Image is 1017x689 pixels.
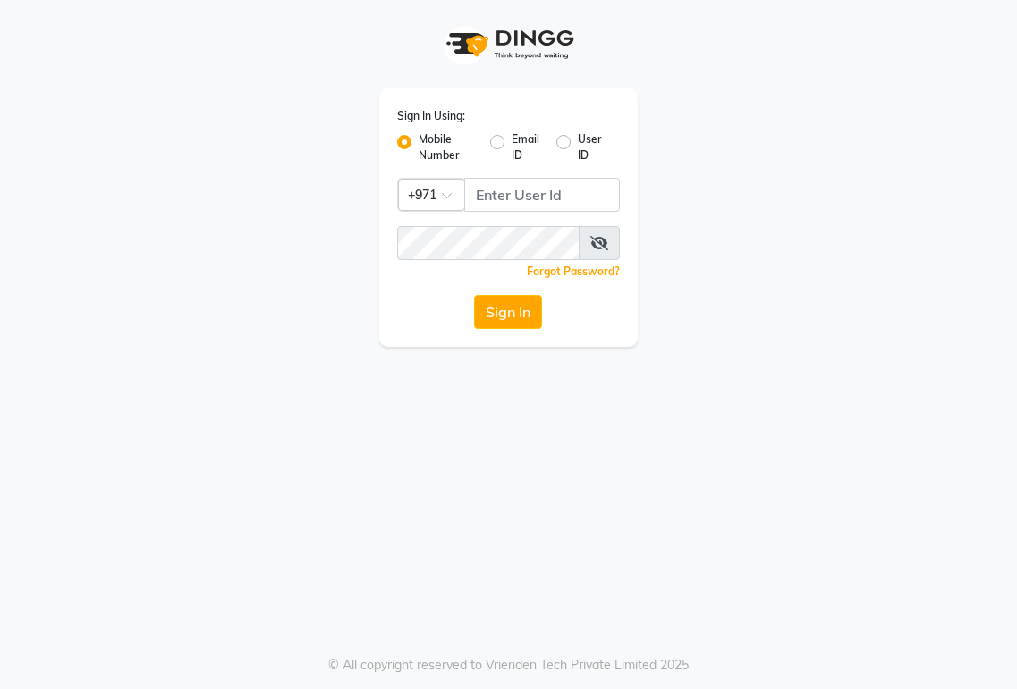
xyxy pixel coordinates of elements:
img: logo1.svg [436,18,580,71]
input: Username [397,226,581,260]
label: Mobile Number [419,131,476,164]
label: Email ID [512,131,542,164]
input: Username [464,178,621,212]
button: Sign In [474,295,542,329]
a: Forgot Password? [527,265,620,278]
label: Sign In Using: [397,108,465,124]
label: User ID [578,131,606,164]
